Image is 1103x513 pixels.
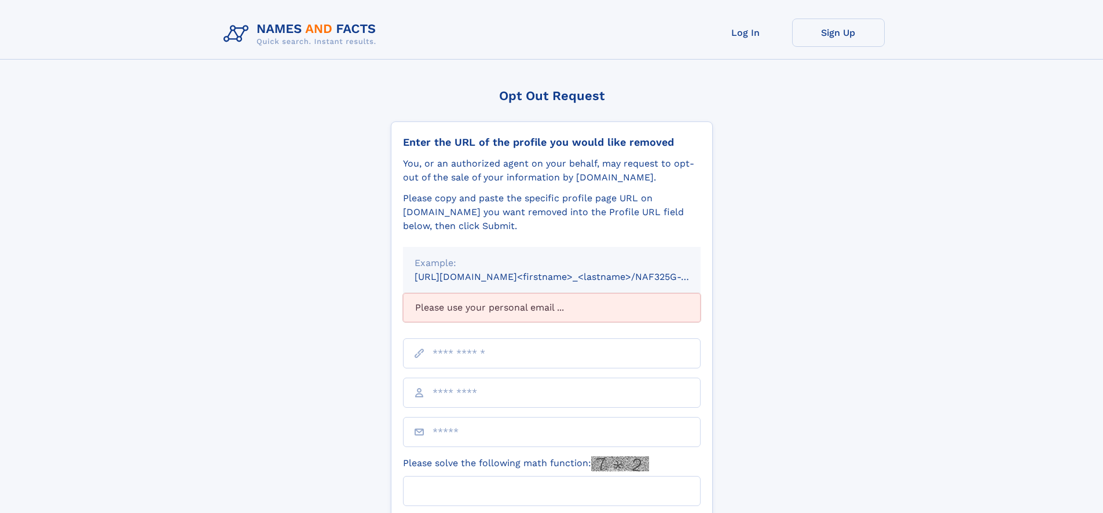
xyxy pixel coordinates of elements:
img: Logo Names and Facts [219,19,386,50]
a: Sign Up [792,19,885,47]
div: Please copy and paste the specific profile page URL on [DOMAIN_NAME] you want removed into the Pr... [403,191,701,233]
div: Opt Out Request [391,88,713,103]
a: Log In [699,19,792,47]
div: Example: [415,256,689,270]
div: Enter the URL of the profile you would like removed [403,136,701,149]
div: Please use your personal email ... [403,293,701,322]
div: You, or an authorized agent on your behalf, may request to opt-out of the sale of your informatio... [403,157,701,184]
small: [URL][DOMAIN_NAME]<firstname>_<lastname>/NAF325G-xxxxxxxx [415,271,723,282]
label: Please solve the following math function: [403,456,649,471]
